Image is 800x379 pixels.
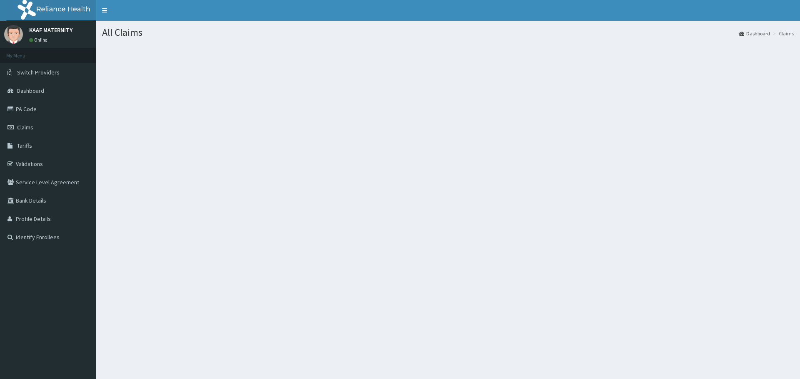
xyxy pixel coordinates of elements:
[29,27,72,33] p: KAAF MATERNITY
[102,27,794,38] h1: All Claims
[4,25,23,44] img: User Image
[17,142,32,149] span: Tariffs
[29,37,49,43] a: Online
[17,69,60,76] span: Switch Providers
[739,30,770,37] a: Dashboard
[771,30,794,37] li: Claims
[17,124,33,131] span: Claims
[17,87,44,94] span: Dashboard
